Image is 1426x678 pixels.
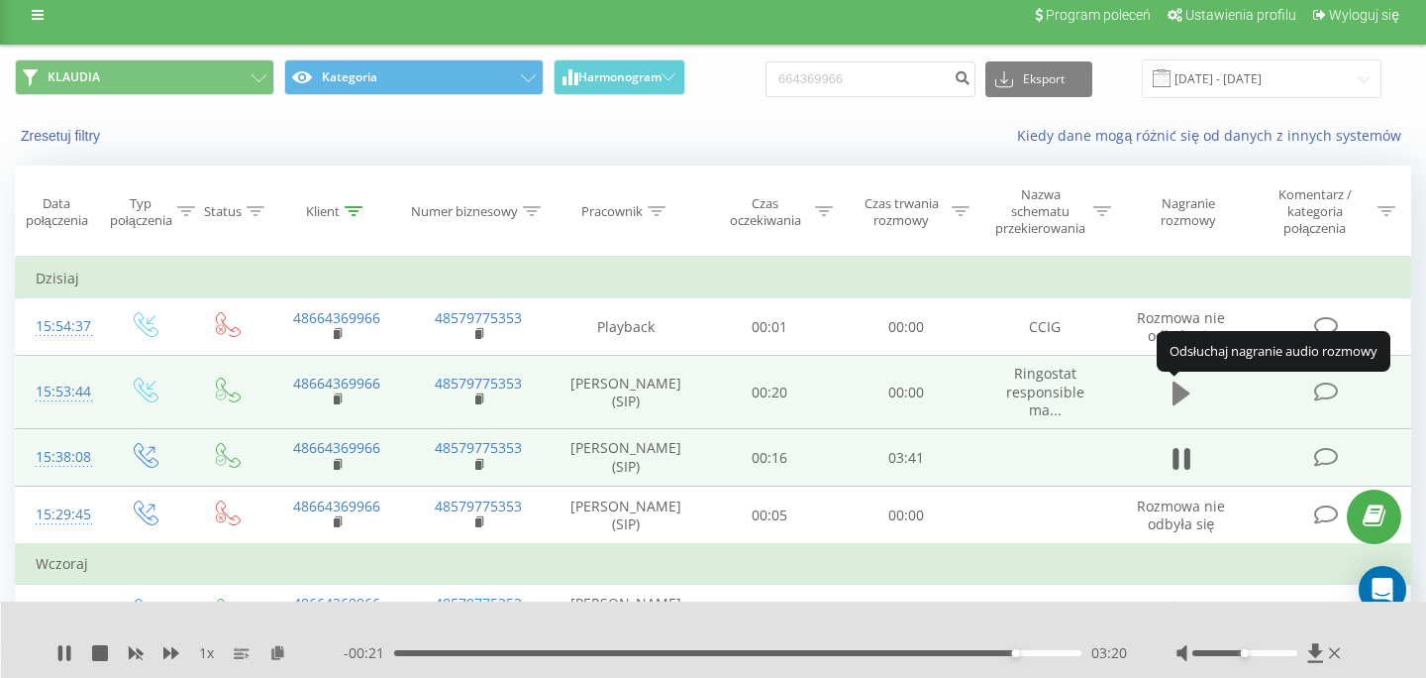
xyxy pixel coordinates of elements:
[702,584,839,642] td: 00:14
[1329,7,1399,23] span: Wyloguj się
[550,298,702,356] td: Playback
[293,374,380,393] a: 48664369966
[550,584,702,642] td: [PERSON_NAME] (SIP)
[720,195,811,229] div: Czas oczekiwania
[293,438,380,457] a: 48664369966
[16,195,97,229] div: Data połączenia
[36,594,83,632] div: 13:00:46
[204,203,242,220] div: Status
[16,259,1411,298] td: Dzisiaj
[1134,195,1242,229] div: Nagranie rozmowy
[199,643,214,663] span: 1 x
[306,203,340,220] div: Klient
[765,61,975,97] input: Wyszukiwanie według numeru
[1137,497,1225,533] span: Rozmowa nie odbyła się
[293,497,380,515] a: 48664369966
[856,195,947,229] div: Czas trwania rozmowy
[1257,186,1373,237] div: Komentarz / kategoria połączenia
[435,594,522,613] a: 48579775353
[578,70,662,84] span: Harmonogram
[702,298,839,356] td: 00:01
[550,429,702,487] td: [PERSON_NAME] (SIP)
[1137,308,1225,345] span: Rozmowa nie odbyła się
[110,195,172,229] div: Typ połączenia
[702,487,839,545] td: 00:05
[1012,649,1020,657] div: Accessibility label
[15,127,110,145] button: Zresetuj filtry
[581,203,643,220] div: Pracownik
[284,59,544,95] button: Kategoria
[36,373,83,411] div: 15:53:44
[838,487,974,545] td: 00:00
[1185,7,1296,23] span: Ustawienia profilu
[838,298,974,356] td: 00:00
[435,308,522,327] a: 48579775353
[985,61,1092,97] button: Eksport
[411,203,518,220] div: Numer biznesowy
[344,643,394,663] span: - 00:21
[702,356,839,429] td: 00:20
[1017,126,1411,145] a: Kiedy dane mogą różnić się od danych z innych systemów
[293,594,380,613] a: 48664369966
[48,69,100,85] span: KLAUDIA
[1359,566,1406,614] div: Open Intercom Messenger
[1091,643,1127,663] span: 03:20
[838,584,974,642] td: 04:40
[293,308,380,327] a: 48664369966
[554,59,685,95] button: Harmonogram
[435,497,522,515] a: 48579775353
[550,487,702,545] td: [PERSON_NAME] (SIP)
[15,59,274,95] button: KLAUDIA
[1241,649,1249,657] div: Accessibility label
[16,544,1411,584] td: Wczoraj
[838,356,974,429] td: 00:00
[36,307,83,346] div: 15:54:37
[1046,7,1151,23] span: Program poleceń
[702,429,839,487] td: 00:16
[838,429,974,487] td: 03:41
[992,186,1088,237] div: Nazwa schematu przekierowania
[974,298,1116,356] td: CCIG
[36,496,83,534] div: 15:29:45
[435,374,522,393] a: 48579775353
[1157,331,1390,371] div: Odsłuchaj nagranie audio rozmowy
[550,356,702,429] td: [PERSON_NAME] (SIP)
[435,438,522,457] a: 48579775353
[1006,364,1084,418] span: Ringostat responsible ma...
[36,438,83,477] div: 15:38:08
